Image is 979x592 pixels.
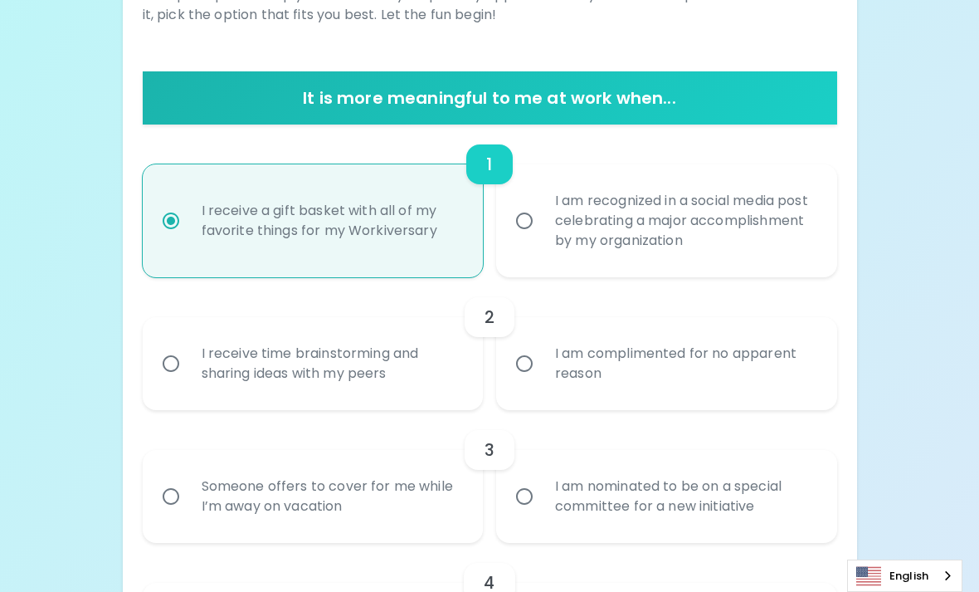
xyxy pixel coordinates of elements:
[542,457,828,536] div: I am nominated to be on a special committee for a new initiative
[485,304,494,330] h6: 2
[143,125,837,277] div: choice-group-check
[188,181,475,261] div: I receive a gift basket with all of my favorite things for my Workiversary
[848,560,962,591] a: English
[143,277,837,410] div: choice-group-check
[847,560,962,592] div: Language
[542,171,828,271] div: I am recognized in a social media post celebrating a major accomplishment by my organization
[188,457,475,536] div: Someone offers to cover for me while I’m away on vacation
[188,324,475,404] div: I receive time brainstorming and sharing ideas with my peers
[149,85,830,111] h6: It is more meaningful to me at work when...
[486,151,492,178] h6: 1
[485,437,494,463] h6: 3
[847,560,962,592] aside: Language selected: English
[542,324,828,404] div: I am complimented for no apparent reason
[143,410,837,543] div: choice-group-check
